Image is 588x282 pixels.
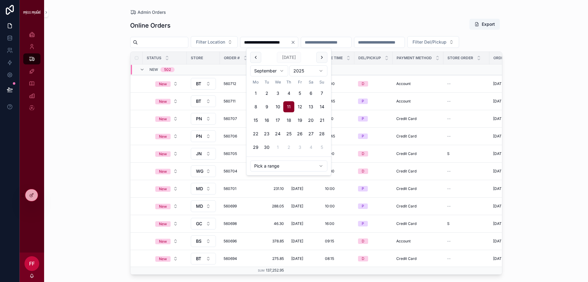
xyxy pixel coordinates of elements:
[150,201,183,212] button: Select Button
[362,133,364,139] div: P
[191,78,216,90] button: Select Button
[224,56,240,60] span: Order #
[196,256,201,262] span: BT
[447,221,450,226] span: S
[447,56,473,60] span: Store Order
[250,128,261,139] button: Monday, 22 September 2025
[358,99,389,104] a: P
[272,88,283,99] button: Wednesday, 3 September 2025
[358,221,389,226] a: P
[362,151,364,156] div: D
[325,204,335,209] span: 10:00
[190,148,216,160] a: Select Button
[150,253,183,265] a: Select Button
[305,88,316,99] button: Saturday, 6 September 2025
[196,151,202,157] span: JN
[250,88,261,99] button: Monday, 1 September 2025
[493,221,520,226] span: [DATE] 3:30 pm
[396,204,440,209] a: Credit Card
[396,221,417,226] span: Credit Card
[396,134,417,139] span: Credit Card
[257,256,284,261] a: 275.85
[224,204,249,209] a: 560699
[325,186,351,191] a: 10:00
[294,128,305,139] button: Friday, 26 September 2025
[447,99,486,104] a: --
[150,200,183,212] a: Select Button
[493,99,532,104] a: [DATE] 4:10 pm
[283,128,294,139] button: Thursday, 25 September 2025
[159,204,167,209] div: New
[358,186,389,191] a: P
[291,256,303,261] span: [DATE]
[150,218,183,229] button: Select Button
[196,203,203,209] span: MD
[159,151,167,157] div: New
[447,116,451,121] span: --
[196,39,225,45] span: Filter Location
[224,99,249,104] span: 560711
[447,134,451,139] span: --
[191,183,216,195] button: Select Button
[250,160,327,172] button: Relative time
[294,115,305,126] button: Friday, 19 September 2025
[250,101,261,112] button: Monday, 8 September 2025
[224,81,249,86] a: 560712
[272,128,283,139] button: Wednesday, 24 September 2025
[261,128,272,139] button: Tuesday, 23 September 2025
[325,186,335,191] span: 10:00
[294,79,305,85] th: Friday
[325,239,334,244] span: 09:15
[358,168,389,174] a: D
[447,186,486,191] a: --
[283,142,294,153] button: Thursday, 2 October 2025
[291,239,318,244] a: [DATE]
[316,115,327,126] button: Sunday, 21 September 2025
[325,221,351,226] a: 16:00
[266,268,284,272] span: 137,252.95
[358,133,389,139] a: P
[190,235,216,247] a: Select Button
[191,113,216,125] button: Select Button
[250,115,261,126] button: Monday, 15 September 2025
[396,151,417,156] span: Credit Card
[257,221,284,226] a: 46.30
[493,239,532,244] a: [DATE] 3:20 pm
[29,260,35,267] span: FF
[493,151,532,156] a: [DATE] 3:45 pm
[362,203,364,209] div: P
[159,169,167,174] div: New
[396,99,411,104] span: Account
[191,200,216,212] button: Select Button
[150,96,183,107] button: Select Button
[130,21,171,30] h1: Online Orders
[224,169,249,174] a: 560704
[396,204,417,209] span: Credit Card
[396,256,440,261] a: Credit Card
[257,186,284,191] span: 231.10
[224,134,249,139] a: 560706
[358,238,389,244] a: D
[325,169,351,174] a: 10:30
[261,88,272,99] button: Tuesday, 2 September 2025
[362,221,364,226] div: P
[316,142,327,153] button: Sunday, 5 October 2025
[257,204,284,209] a: 288.05
[20,25,44,122] div: scrollable content
[469,19,500,30] button: Export
[447,239,451,244] span: --
[447,239,486,244] a: --
[272,142,283,153] button: Wednesday, 1 October 2025
[261,79,272,85] th: Tuesday
[305,142,316,153] button: Saturday, 4 October 2025
[283,88,294,99] button: Thursday, 4 September 2025
[447,81,486,86] a: --
[150,183,183,195] a: Select Button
